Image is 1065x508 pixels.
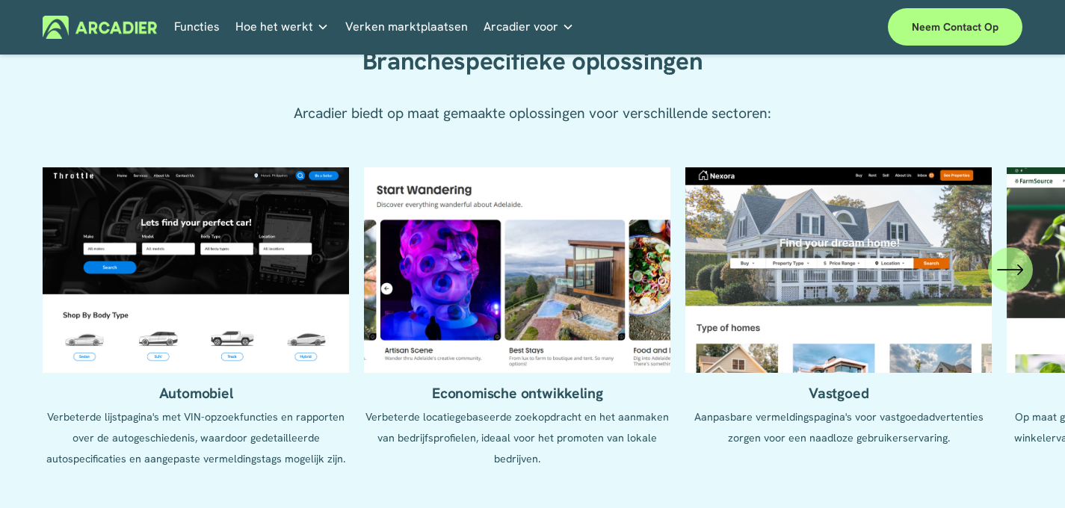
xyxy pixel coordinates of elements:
[484,16,574,39] a: map dropdown
[484,19,558,34] font: Arcadier voor
[988,247,1033,292] button: Volgende
[174,19,220,34] font: Functies
[294,104,771,123] font: Arcadier biedt op maat gemaakte oplossingen voor verschillende sectoren:
[888,8,1022,46] a: Neem contact op
[235,16,329,39] a: map dropdown
[43,16,157,39] img: Arcadier
[174,16,220,39] a: Functies
[345,16,468,39] a: Verken marktplaatsen
[912,20,998,34] font: Neem contact op
[362,45,703,77] font: Branchespecifieke oplossingen
[990,436,1065,508] iframe: Chatwidget
[235,19,313,34] font: Hoe het werkt
[345,19,468,34] font: Verken marktplaatsen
